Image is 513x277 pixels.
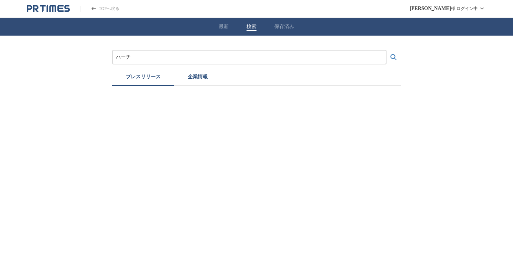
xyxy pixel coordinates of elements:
[174,70,221,86] button: 企業情報
[81,6,119,12] a: PR TIMESのトップページはこちら
[27,4,70,13] a: PR TIMESのトップページはこちら
[219,23,229,30] button: 最新
[410,6,451,11] span: [PERSON_NAME]
[112,70,174,86] button: プレスリリース
[387,50,401,64] button: 検索する
[274,23,294,30] button: 保存済み
[247,23,256,30] button: 検索
[116,53,383,61] input: プレスリリースおよび企業を検索する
